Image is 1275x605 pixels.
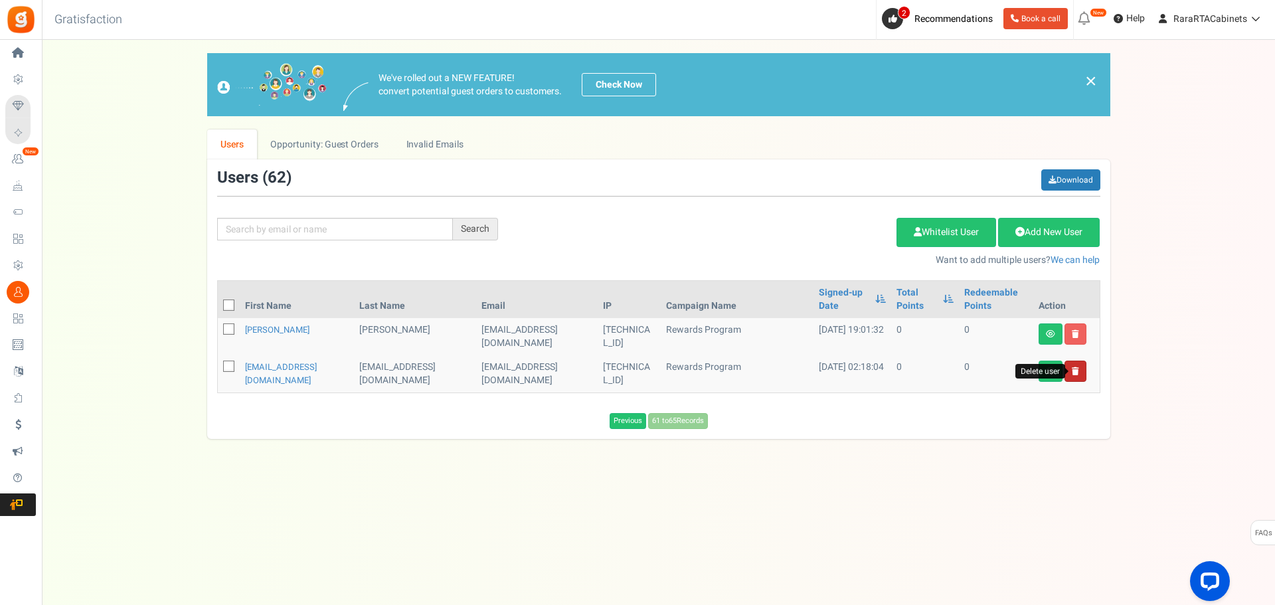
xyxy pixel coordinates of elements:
a: Download [1041,169,1100,191]
a: New [5,148,36,171]
th: Campaign Name [661,281,813,318]
td: [EMAIL_ADDRESS][DOMAIN_NAME] [354,355,476,392]
span: RaraRTACabinets [1173,12,1247,26]
em: New [1090,8,1107,17]
input: Search by email or name [217,218,453,240]
a: × [1085,73,1097,89]
p: We've rolled out a NEW FEATURE! convert potential guest orders to customers. [379,72,562,98]
em: New [22,147,39,156]
td: 0 [959,318,1033,355]
span: 2 [898,6,910,19]
a: Delete user [1064,361,1086,382]
span: Recommendations [914,12,993,26]
td: Rewards Program [661,355,813,392]
span: FAQs [1254,521,1272,546]
a: Add New User [998,218,1100,247]
i: Delete user [1072,330,1079,338]
td: customer [476,318,598,355]
th: Email [476,281,598,318]
th: First Name [240,281,355,318]
a: Signed-up Date [819,286,869,313]
a: Whitelist User [896,218,996,247]
td: 0 [891,355,958,392]
th: Last Name [354,281,476,318]
td: [DATE] 02:18:04 [813,355,892,392]
th: IP [598,281,660,318]
img: Gratisfaction [6,5,36,35]
td: 0 [959,355,1033,392]
img: images [217,63,327,106]
td: [TECHNICAL_ID] [598,355,660,392]
a: We can help [1051,253,1100,267]
a: Check Now [582,73,656,96]
i: View details [1046,330,1055,338]
span: 62 [268,166,286,189]
p: Want to add multiple users? [518,254,1100,267]
a: Invalid Emails [392,130,477,159]
h3: Users ( ) [217,169,292,187]
div: Delete user [1015,364,1065,379]
td: Rewards Program [661,318,813,355]
td: [PERSON_NAME] [354,318,476,355]
a: 2 Recommendations [882,8,998,29]
a: Redeemable Points [964,286,1028,313]
div: Search [453,218,498,240]
td: [TECHNICAL_ID] [598,318,660,355]
th: Action [1033,281,1100,318]
td: [DATE] 19:01:32 [813,318,892,355]
a: Users [207,130,258,159]
a: [EMAIL_ADDRESS][DOMAIN_NAME] [245,361,317,387]
td: 0 [891,318,958,355]
a: [PERSON_NAME] [245,323,309,336]
h3: Gratisfaction [40,7,137,33]
a: Book a call [1003,8,1068,29]
a: Opportunity: Guest Orders [257,130,392,159]
img: images [343,82,369,111]
a: Help [1108,8,1150,29]
a: Total Points [896,286,936,313]
a: Previous [610,413,646,429]
span: Help [1123,12,1145,25]
td: customer [476,355,598,392]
